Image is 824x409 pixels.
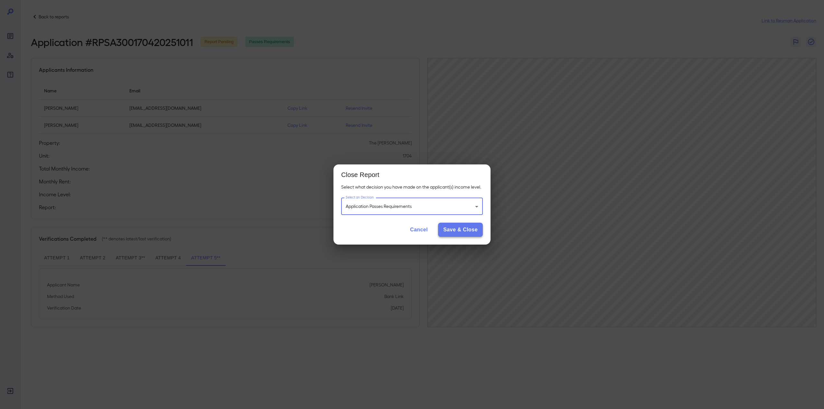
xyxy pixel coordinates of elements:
[438,223,483,237] button: Save & Close
[405,223,433,237] button: Cancel
[341,184,483,190] p: Select what decision you have made on the applicant(s) income level.
[341,198,483,215] div: Application Passes Requirements
[333,164,491,184] h2: Close Report
[346,195,374,200] label: Select an Decision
